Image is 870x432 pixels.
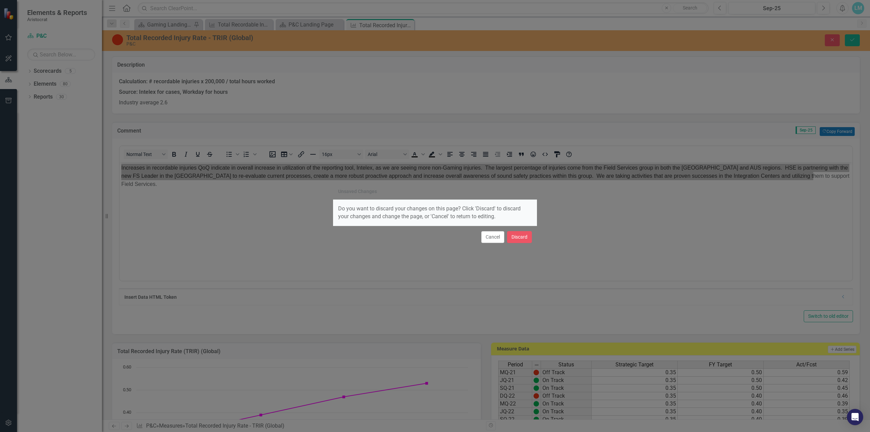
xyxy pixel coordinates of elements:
[507,231,532,243] button: Discard
[847,409,863,425] div: Open Intercom Messenger
[333,200,537,226] div: Do you want to discard your changes on this page? Click 'Discard' to discard your changes and cha...
[2,2,731,26] p: Increases in recordable injuries QoQ indicate in overall increase in utilization of the reporting...
[481,231,504,243] button: Cancel
[338,189,377,194] div: Unsaved Changes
